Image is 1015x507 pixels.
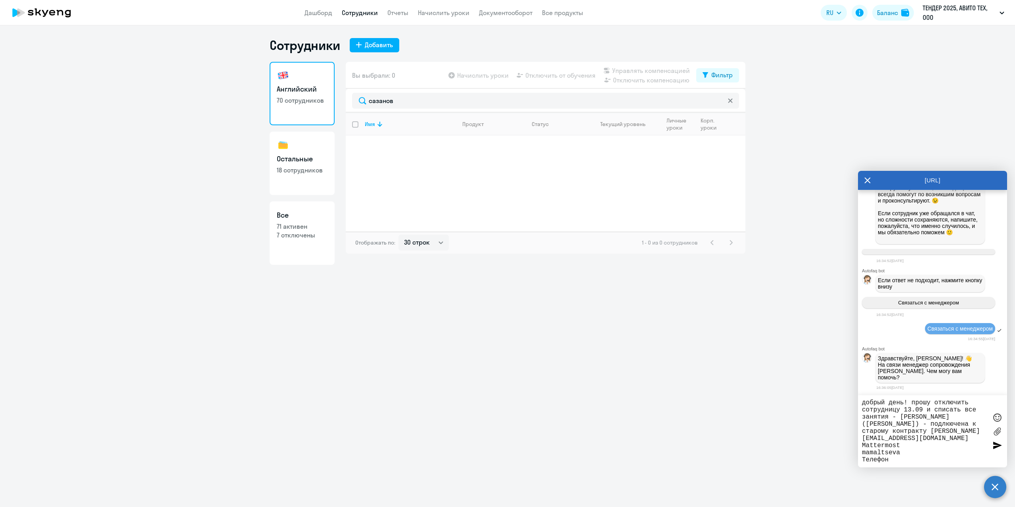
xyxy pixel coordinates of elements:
[277,139,289,151] img: others
[277,96,327,105] p: 70 сотрудников
[350,38,399,52] button: Добавить
[666,117,694,131] div: Личные уроки
[878,277,984,290] span: Если ответ не подходит, нажмите кнопку внизу
[277,84,327,94] h3: Английский
[270,62,335,125] a: Английский70 сотрудников
[862,297,995,308] button: Связаться с менеджером
[862,275,872,287] img: bot avatar
[862,268,1007,273] div: Autofaq bot
[898,300,959,306] span: Связаться с менеджером
[876,258,904,263] time: 16:34:52[DATE]
[862,353,872,365] img: bot avatar
[365,121,456,128] div: Имя
[919,3,1008,22] button: ТЕНДЕР 2025, АВИТО ТЕХ, ООО
[355,239,395,246] span: Отображать по:
[701,117,718,131] div: Корп. уроки
[862,399,987,463] textarea: добрый день! прошу отключить сотрудницу 13.09 и списать все занятия - [PERSON_NAME] ([PERSON_NAME...
[270,132,335,195] a: Остальные18 сотрудников
[872,5,914,21] button: Балансbalance
[352,93,739,109] input: Поиск по имени, email, продукту или статусу
[711,70,733,80] div: Фильтр
[901,9,909,17] img: balance
[593,121,660,128] div: Текущий уровень
[277,166,327,174] p: 18 сотрудников
[968,337,995,341] time: 16:34:55[DATE]
[862,346,1007,351] div: Autofaq bot
[876,385,904,390] time: 16:36:05[DATE]
[277,69,289,82] img: english
[365,40,393,50] div: Добавить
[696,68,739,82] button: Фильтр
[277,210,327,220] h3: Все
[878,355,982,362] p: Здравствуйте, [PERSON_NAME]! 👋
[387,9,408,17] a: Отчеты
[532,121,549,128] div: Статус
[666,117,689,131] div: Личные уроки
[642,239,698,246] span: 1 - 0 из 0 сотрудников
[532,121,586,128] div: Статус
[878,362,982,381] p: На связи менеджер сопровождения [PERSON_NAME]. Чем могу вам помочь?
[277,154,327,164] h3: Остальные
[991,425,1003,437] label: Лимит 10 файлов
[418,9,469,17] a: Начислить уроки
[277,222,327,231] p: 71 активен
[270,37,340,53] h1: Сотрудники
[701,117,723,131] div: Корп. уроки
[365,121,375,128] div: Имя
[304,9,332,17] a: Дашборд
[270,201,335,265] a: Все71 активен7 отключены
[876,312,904,317] time: 16:34:52[DATE]
[542,9,583,17] a: Все продукты
[923,3,996,22] p: ТЕНДЕР 2025, АВИТО ТЕХ, ООО
[277,231,327,239] p: 7 отключены
[821,5,847,21] button: RU
[462,121,484,128] div: Продукт
[462,121,525,128] div: Продукт
[877,8,898,17] div: Баланс
[600,121,645,128] div: Текущий уровень
[342,9,378,17] a: Сотрудники
[479,9,532,17] a: Документооборот
[826,8,833,17] span: RU
[927,325,993,332] span: Связаться с менеджером
[352,71,395,80] span: Вы выбрали: 0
